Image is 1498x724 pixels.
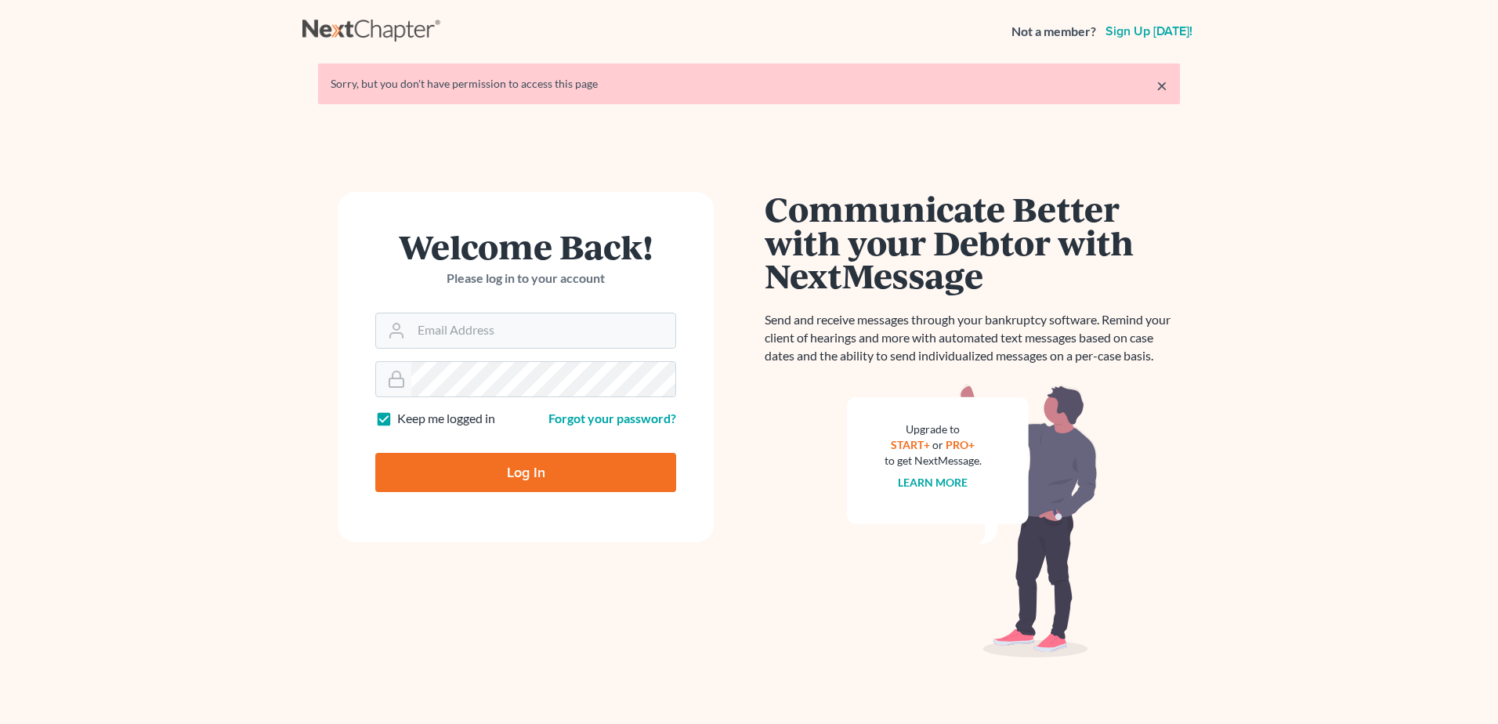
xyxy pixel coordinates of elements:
[548,411,676,425] a: Forgot your password?
[331,76,1167,92] div: Sorry, but you don't have permission to access this page
[847,384,1098,658] img: nextmessage_bg-59042aed3d76b12b5cd301f8e5b87938c9018125f34e5fa2b7a6b67550977c72.svg
[885,422,982,437] div: Upgrade to
[765,311,1180,365] p: Send and receive messages through your bankruptcy software. Remind your client of hearings and mo...
[765,192,1180,292] h1: Communicate Better with your Debtor with NextMessage
[1102,25,1196,38] a: Sign up [DATE]!
[892,438,931,451] a: START+
[375,270,676,288] p: Please log in to your account
[899,476,968,489] a: Learn more
[375,453,676,492] input: Log In
[933,438,944,451] span: or
[1011,23,1096,41] strong: Not a member?
[397,410,495,428] label: Keep me logged in
[1156,76,1167,95] a: ×
[946,438,975,451] a: PRO+
[375,230,676,263] h1: Welcome Back!
[885,453,982,469] div: to get NextMessage.
[411,313,675,348] input: Email Address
